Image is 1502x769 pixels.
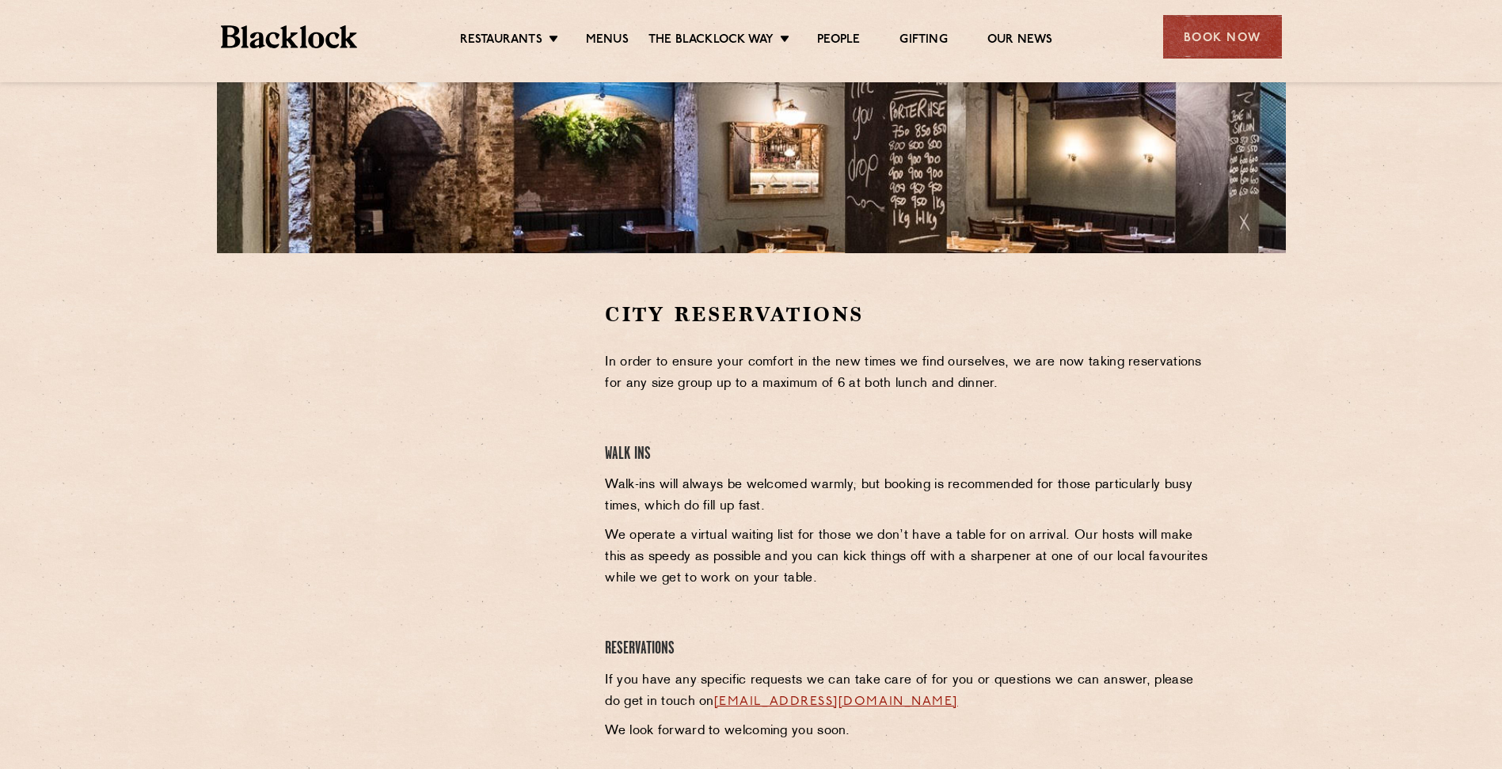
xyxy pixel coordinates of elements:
p: Walk-ins will always be welcomed warmly, but booking is recommended for those particularly busy t... [605,475,1212,517]
img: BL_Textured_Logo-footer-cropped.svg [221,25,358,48]
a: People [817,32,860,50]
a: Our News [987,32,1053,50]
a: [EMAIL_ADDRESS][DOMAIN_NAME] [714,695,958,708]
a: Restaurants [460,32,542,50]
a: Gifting [899,32,947,50]
h2: City Reservations [605,301,1212,328]
p: If you have any specific requests we can take care of for you or questions we can answer, please ... [605,670,1212,713]
p: In order to ensure your comfort in the new times we find ourselves, we are now taking reservation... [605,352,1212,395]
a: The Blacklock Way [648,32,774,50]
div: Book Now [1163,15,1282,59]
p: We look forward to welcoming you soon. [605,721,1212,742]
h4: Walk Ins [605,444,1212,465]
a: Menus [586,32,629,50]
p: We operate a virtual waiting list for those we don’t have a table for on arrival. Our hosts will ... [605,525,1212,589]
iframe: OpenTable make booking widget [347,301,524,539]
h4: Reservations [605,638,1212,660]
